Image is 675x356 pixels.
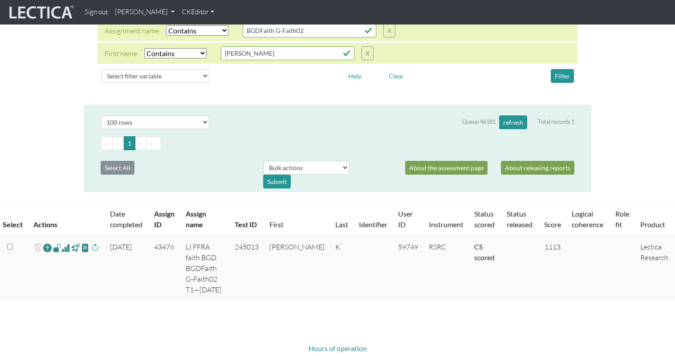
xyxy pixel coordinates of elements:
[263,175,291,188] div: Submit
[7,4,74,21] img: lecticalive
[501,161,574,175] a: About releasing reports
[572,209,603,229] a: Logical coherence
[335,220,348,229] a: Last
[359,220,387,229] a: Identifier
[640,220,665,229] a: Product
[474,242,495,262] a: Completed = assessment has been completed; CS scored = assessment has been CLAS scored; LS scored...
[344,71,366,79] a: Help
[344,69,366,83] button: Help
[105,236,149,300] td: [DATE]
[330,236,354,300] td: K.
[615,209,629,229] a: Role fit
[229,203,264,236] th: Test ID
[429,220,464,229] a: Instrument
[105,48,137,59] div: First name
[124,136,135,150] button: Go to page 1
[264,236,330,300] td: [PERSON_NAME]
[383,24,395,37] button: X
[635,236,675,300] td: Lectica Research
[462,115,574,129] div: Queue 46181 Total records 1
[474,209,495,229] a: Status scored
[423,236,469,300] td: RSRC
[111,4,178,21] a: [PERSON_NAME]
[180,203,229,236] th: Assign name
[71,242,80,253] span: view
[149,236,180,300] td: 43476
[385,69,408,83] button: Clear
[81,242,89,253] span: view
[149,203,180,236] th: Assign ID
[405,161,488,175] a: About the assessment page
[309,344,367,352] a: Hours of operation
[551,69,574,83] button: Filter
[362,46,374,60] button: X
[229,236,264,300] td: 245013
[53,242,61,253] span: view
[61,242,70,253] span: Analyst score
[180,236,229,300] td: LI FFRA faith BGD BGDFaith G-Faith02 T1—[DATE]
[43,241,52,254] a: Reopen
[33,241,42,254] span: delete
[101,161,134,175] button: Select All
[269,220,284,229] a: First
[81,4,111,21] a: Sign out
[28,203,105,236] th: Actions
[101,136,574,150] ul: Pagination
[393,236,423,300] td: 59749
[91,242,99,253] span: rescore
[178,4,218,21] a: CKEditor
[544,220,561,229] a: Score
[507,209,533,229] a: Status released
[105,25,159,36] div: Assignment name
[398,209,413,229] a: User ID
[499,115,527,129] button: refresh
[110,209,142,229] a: Date completed
[545,242,561,251] span: 1113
